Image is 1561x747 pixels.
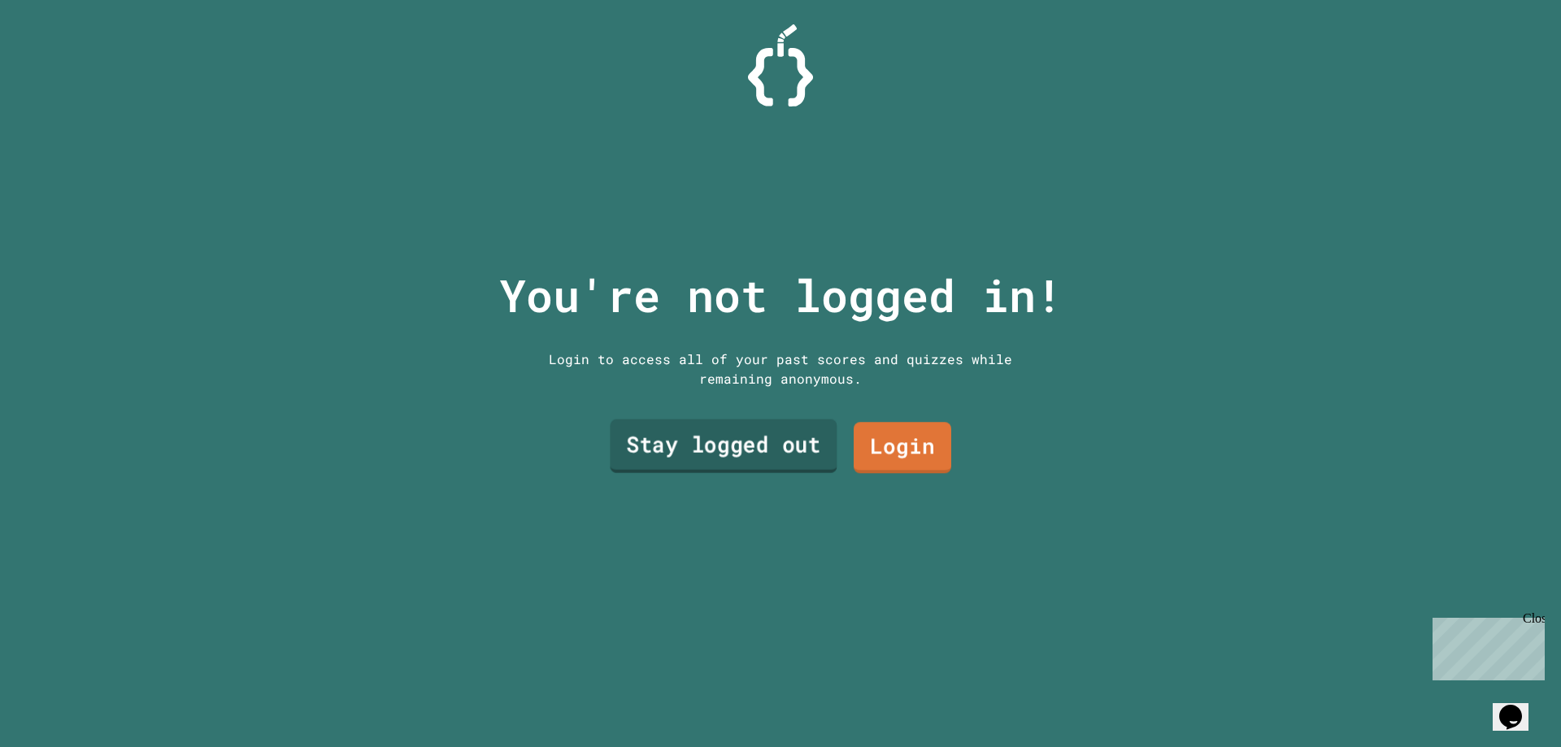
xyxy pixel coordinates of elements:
a: Stay logged out [610,419,837,473]
div: Login to access all of your past scores and quizzes while remaining anonymous. [537,350,1024,389]
a: Login [854,423,951,474]
iframe: chat widget [1426,611,1545,680]
img: Logo.svg [748,24,813,106]
iframe: chat widget [1493,682,1545,731]
p: You're not logged in! [499,262,1063,329]
div: Chat with us now!Close [7,7,112,103]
